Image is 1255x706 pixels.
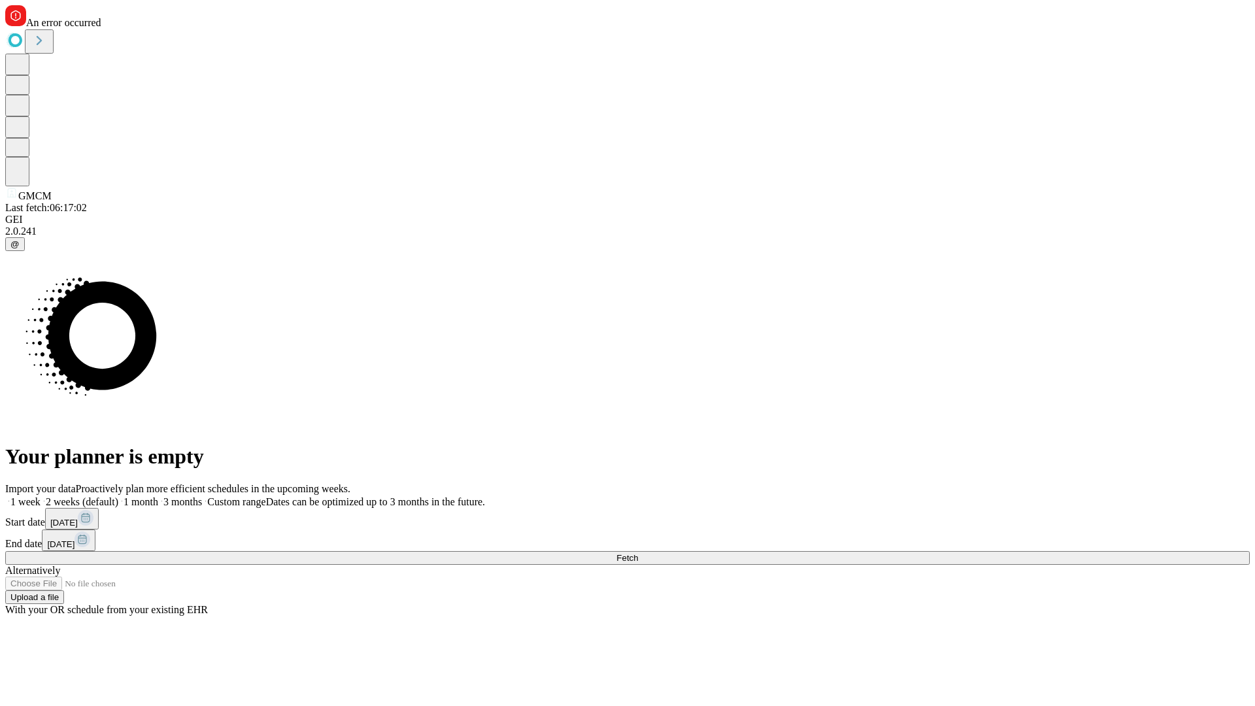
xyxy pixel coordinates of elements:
span: Proactively plan more efficient schedules in the upcoming weeks. [76,483,350,494]
span: Fetch [616,553,638,563]
span: 2 weeks (default) [46,496,118,507]
button: [DATE] [45,508,99,529]
button: [DATE] [42,529,95,551]
h1: Your planner is empty [5,445,1250,469]
span: [DATE] [50,518,78,528]
button: @ [5,237,25,251]
span: GMCM [18,190,52,201]
div: 2.0.241 [5,226,1250,237]
span: Dates can be optimized up to 3 months in the future. [266,496,485,507]
button: Upload a file [5,590,64,604]
button: Fetch [5,551,1250,565]
span: With your OR schedule from your existing EHR [5,604,208,615]
span: Last fetch: 06:17:02 [5,202,87,213]
div: End date [5,529,1250,551]
span: 1 month [124,496,158,507]
span: Custom range [207,496,265,507]
span: Import your data [5,483,76,494]
span: 3 months [163,496,202,507]
div: Start date [5,508,1250,529]
span: 1 week [10,496,41,507]
span: [DATE] [47,539,75,549]
span: An error occurred [26,17,101,28]
span: Alternatively [5,565,60,576]
span: @ [10,239,20,249]
div: GEI [5,214,1250,226]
